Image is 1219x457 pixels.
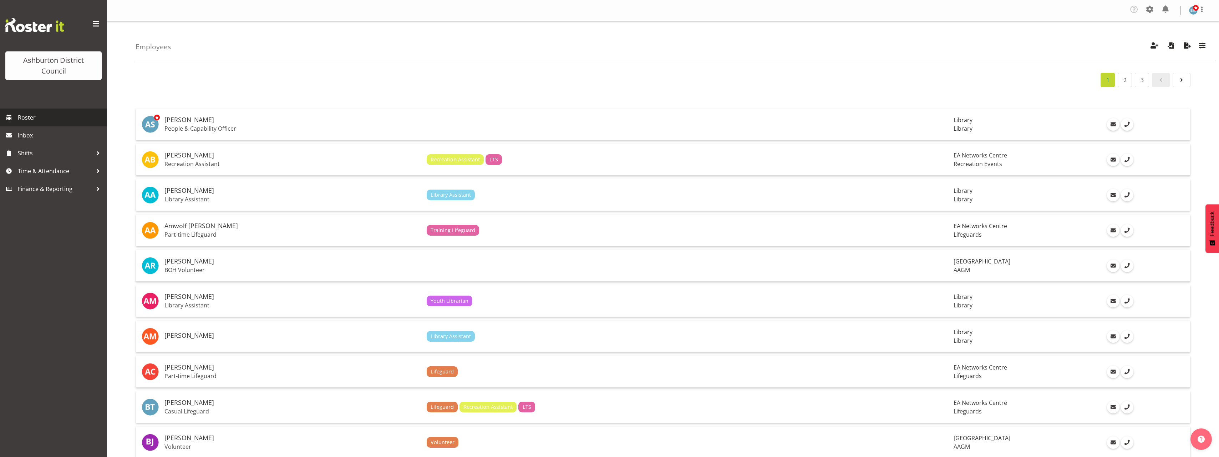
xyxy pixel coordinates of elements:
h5: [PERSON_NAME] [164,364,421,371]
a: Call Employee [1121,118,1133,131]
p: Recreation Assistant [164,160,421,167]
img: help-xxl-2.png [1198,436,1205,443]
a: Email Employee [1107,436,1119,449]
span: EA Networks Centre [954,399,1007,407]
a: Call Employee [1121,330,1133,343]
span: EA Networks Centre [954,363,1007,371]
p: People & Capability Officer [164,125,421,132]
button: Import Employees [1163,39,1178,55]
span: Lifeguard [431,403,454,411]
img: amanda-ackroyd10293.jpg [142,186,159,204]
h5: [PERSON_NAME] [164,116,421,124]
span: Feedback [1209,211,1215,236]
div: Ashburton District Council [12,55,95,76]
h5: [PERSON_NAME] [164,332,421,339]
span: Recreation Assistant [463,403,513,411]
a: Email Employee [1107,366,1119,378]
p: Part-time Lifeguard [164,231,421,238]
h4: Employees [136,43,171,51]
span: Library Assistant [431,332,471,340]
span: Shifts [18,148,93,159]
a: Email Employee [1107,118,1119,131]
h5: Amwolf [PERSON_NAME] [164,222,421,230]
span: Library [954,328,972,336]
a: Call Employee [1121,224,1133,237]
span: Library [954,195,972,203]
a: Call Employee [1121,189,1133,201]
span: Library [954,301,972,309]
a: Page 0. [1152,73,1170,87]
p: Library Assistant [164,196,421,203]
span: EA Networks Centre [954,151,1007,159]
span: Recreation Events [954,160,1002,168]
a: Email Employee [1107,224,1119,237]
span: [GEOGRAPHIC_DATA] [954,434,1010,442]
span: LTS [489,156,498,164]
img: alex-bateman10530.jpg [142,151,159,168]
h5: [PERSON_NAME] [164,187,421,194]
h5: [PERSON_NAME] [164,399,421,406]
img: abigail-shirley5658.jpg [142,116,159,133]
span: [GEOGRAPHIC_DATA] [954,257,1010,265]
img: barbara-jaine11043.jpg [142,434,159,451]
button: Filter Employees [1195,39,1210,55]
p: Casual Lifeguard [164,408,421,415]
span: Library Assistant [431,191,471,199]
img: anna-mattson10009.jpg [142,292,159,310]
span: Library [954,116,972,124]
a: Call Employee [1121,295,1133,307]
a: Email Employee [1107,189,1119,201]
span: AAGM [954,443,970,451]
span: Finance & Reporting [18,184,93,194]
p: Library Assistant [164,302,421,309]
span: Lifeguards [954,372,982,380]
span: Recreation Assistant [431,156,480,164]
a: Page 2. [1173,73,1190,87]
h5: [PERSON_NAME] [164,293,421,300]
button: Export Employees [1180,39,1195,55]
img: bailey-tait444.jpg [142,398,159,416]
p: Part-time Lifeguard [164,372,421,380]
p: BOH Volunteer [164,266,421,273]
a: Email Employee [1107,154,1119,166]
span: Roster [18,112,103,123]
span: Library [954,293,972,301]
span: Volunteer [431,438,454,446]
a: Email Employee [1107,260,1119,272]
span: Lifeguards [954,231,982,238]
p: Volunteer [164,443,421,450]
img: amwolf-artz11851.jpg [142,222,159,239]
span: Lifeguard [431,368,454,376]
a: Call Employee [1121,260,1133,272]
span: AAGM [954,266,970,274]
img: Rosterit website logo [5,18,64,32]
a: Call Employee [1121,401,1133,413]
button: Feedback - Show survey [1205,204,1219,253]
a: Page 3. [1135,73,1149,87]
span: Library [954,337,972,345]
span: Youth Librarian [431,297,468,305]
h5: [PERSON_NAME] [164,258,421,265]
span: Inbox [18,130,103,141]
span: Library [954,187,972,195]
span: Library [954,125,972,132]
a: Email Employee [1107,330,1119,343]
a: Call Employee [1121,436,1133,449]
h5: [PERSON_NAME] [164,152,421,159]
a: Call Employee [1121,154,1133,166]
span: LTS [523,403,531,411]
span: Time & Attendance [18,166,93,176]
span: Training Lifeguard [431,226,475,234]
span: EA Networks Centre [954,222,1007,230]
img: andrew-rankin11477.jpg [142,257,159,274]
img: anthea-moore10311.jpg [142,328,159,345]
a: Page 2. [1118,73,1132,87]
a: Email Employee [1107,295,1119,307]
img: ellen-nicol5656.jpg [1189,6,1198,15]
span: Lifeguards [954,407,982,415]
a: Email Employee [1107,401,1119,413]
a: Call Employee [1121,366,1133,378]
img: ashton-cromie11561.jpg [142,363,159,380]
h5: [PERSON_NAME] [164,435,421,442]
button: Create Employees [1147,39,1162,55]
